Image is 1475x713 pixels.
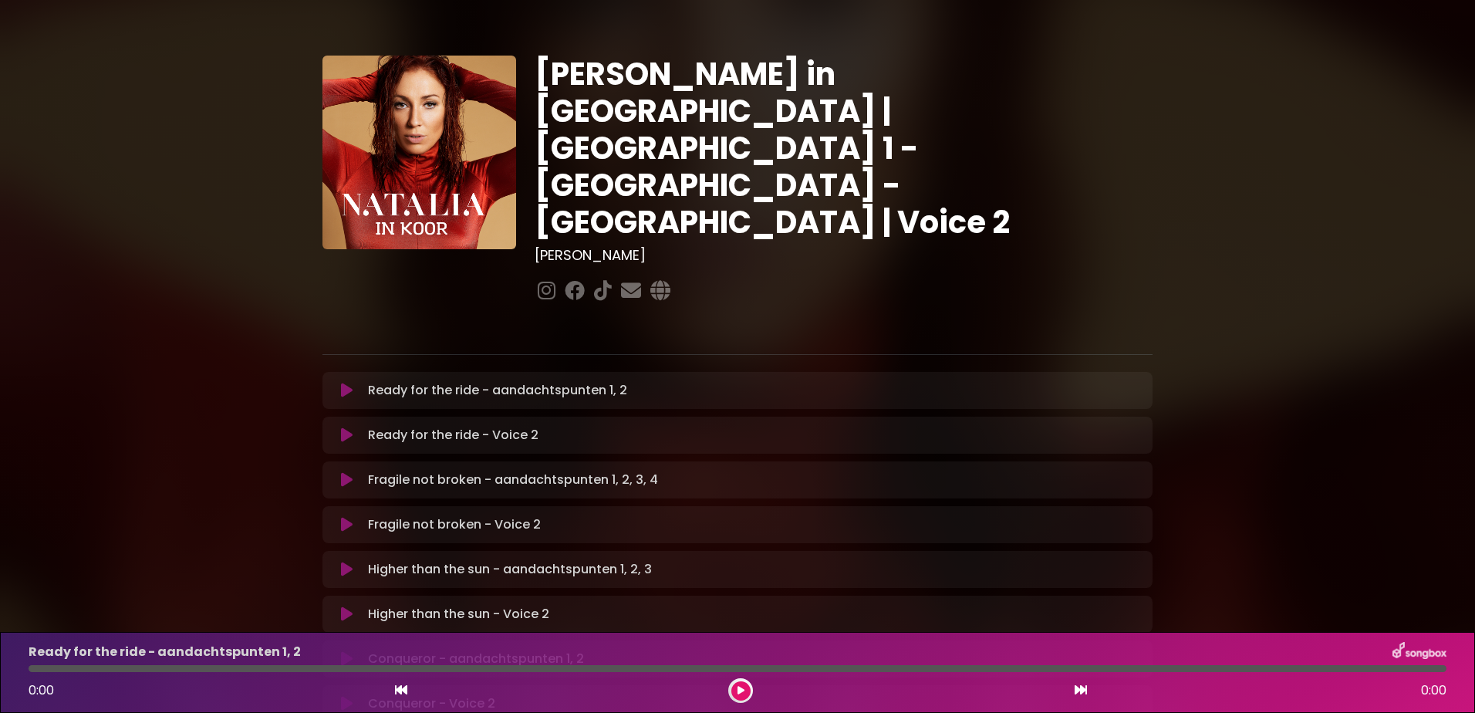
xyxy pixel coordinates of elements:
p: Fragile not broken - aandachtspunten 1, 2, 3, 4 [368,471,658,489]
p: Fragile not broken - Voice 2 [368,515,541,534]
p: Higher than the sun - aandachtspunten 1, 2, 3 [368,560,652,579]
p: Higher than the sun - Voice 2 [368,605,549,623]
h1: [PERSON_NAME] in [GEOGRAPHIC_DATA] | [GEOGRAPHIC_DATA] 1 - [GEOGRAPHIC_DATA] - [GEOGRAPHIC_DATA] ... [535,56,1153,241]
p: Ready for the ride - aandachtspunten 1, 2 [368,381,627,400]
p: Ready for the ride - Voice 2 [368,426,538,444]
h3: [PERSON_NAME] [535,247,1153,264]
span: 0:00 [1421,681,1446,700]
span: 0:00 [29,681,54,699]
img: songbox-logo-white.png [1392,642,1446,662]
img: YTVS25JmS9CLUqXqkEhs [322,56,516,249]
p: Ready for the ride - aandachtspunten 1, 2 [29,643,301,661]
